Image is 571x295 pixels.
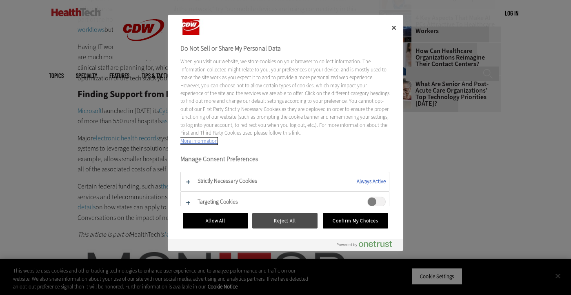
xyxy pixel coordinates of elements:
[168,15,403,251] div: Do Not Sell or Share My Personal Data
[180,44,389,53] h2: Do Not Sell or Share My Personal Data
[252,213,318,228] button: Reject All
[337,241,392,247] img: Powered by OneTrust Opens in a new Tab
[367,197,386,207] span: Targeting Cookies
[385,19,403,37] button: Close
[180,58,389,145] div: When you visit our website, we store cookies on your browser to collect information. The informat...
[337,241,399,251] a: Powered by OneTrust Opens in a new Tab
[180,19,229,35] div: Company Logo
[183,213,248,228] button: Allow All
[323,213,388,228] button: Confirm My Choices
[180,138,218,144] a: More information about your privacy, opens in a new tab
[180,155,389,168] h3: Manage Consent Preferences
[168,15,403,251] div: Preference center
[180,19,220,35] img: Company Logo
